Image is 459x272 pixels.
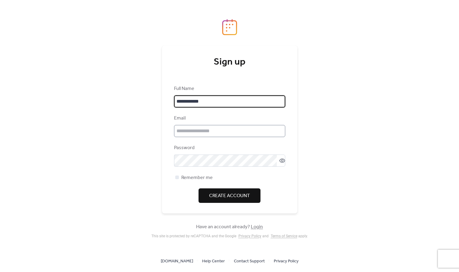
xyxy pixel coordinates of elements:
[199,188,260,203] button: Create Account
[234,258,265,265] span: Contact Support
[202,257,225,265] a: Help Center
[174,115,284,122] div: Email
[196,223,263,231] span: Have an account already?
[174,85,284,92] div: Full Name
[234,257,265,265] a: Contact Support
[209,192,250,200] span: Create Account
[274,257,299,265] a: Privacy Policy
[202,258,225,265] span: Help Center
[274,258,299,265] span: Privacy Policy
[151,234,308,238] div: This site is protected by reCAPTCHA and the Google and apply .
[251,222,263,232] a: Login
[161,257,193,265] a: [DOMAIN_NAME]
[271,234,297,238] a: Terms of Service
[174,144,284,152] div: Password
[222,19,237,35] img: logo
[238,234,261,238] a: Privacy Policy
[161,258,193,265] span: [DOMAIN_NAME]
[181,174,213,181] span: Remember me
[174,56,285,68] div: Sign up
